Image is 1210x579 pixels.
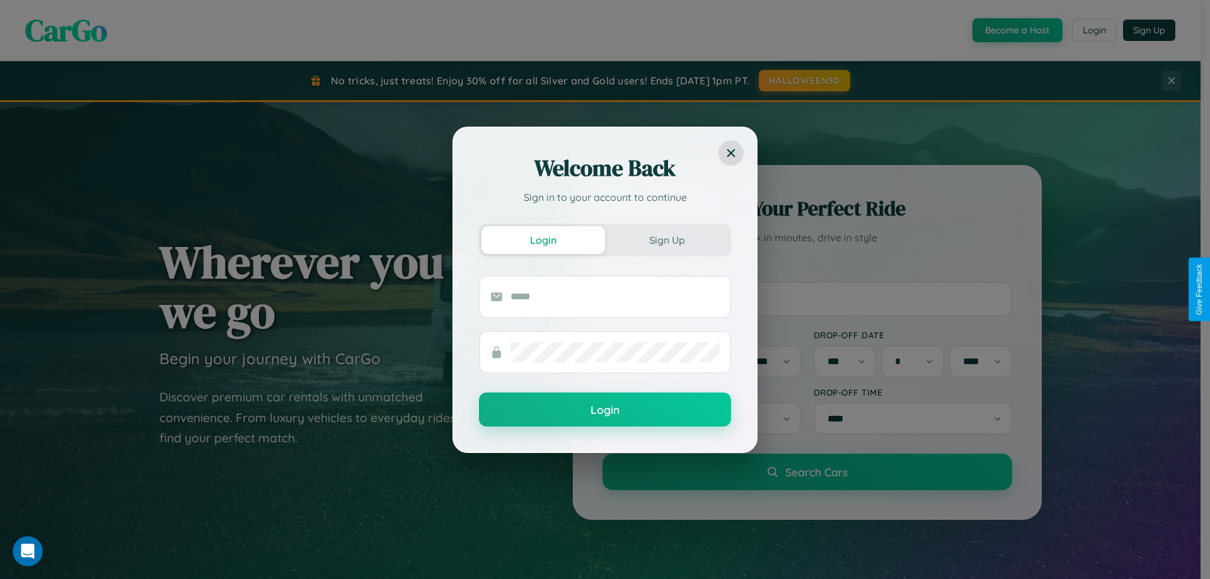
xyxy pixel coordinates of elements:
[479,153,731,183] h2: Welcome Back
[479,393,731,427] button: Login
[481,226,605,254] button: Login
[479,190,731,205] p: Sign in to your account to continue
[605,226,729,254] button: Sign Up
[13,536,43,566] iframe: Intercom live chat
[1195,264,1204,315] div: Give Feedback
